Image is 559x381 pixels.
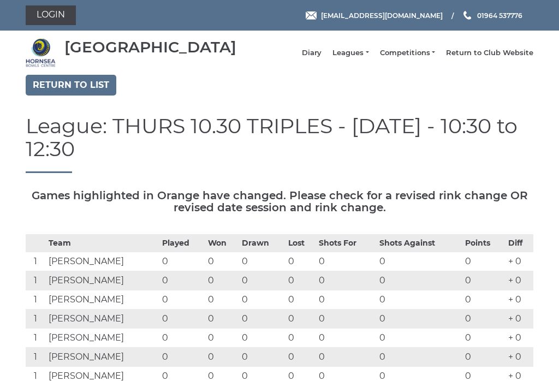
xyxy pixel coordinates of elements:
img: Email [306,11,317,20]
td: 0 [377,328,463,347]
td: 0 [316,328,377,347]
td: 0 [239,328,285,347]
td: 0 [462,290,506,309]
td: 1 [26,252,46,271]
td: 0 [316,252,377,271]
td: 0 [239,309,285,328]
td: + 0 [506,290,533,309]
td: 0 [205,290,239,309]
td: [PERSON_NAME] [46,271,159,290]
div: [GEOGRAPHIC_DATA] [64,39,236,56]
td: [PERSON_NAME] [46,252,159,271]
img: Phone us [463,11,471,20]
td: 0 [286,252,316,271]
td: 0 [316,347,377,366]
td: 0 [239,347,285,366]
td: 0 [205,271,239,290]
td: 0 [286,309,316,328]
td: 0 [159,290,205,309]
td: 0 [462,252,506,271]
a: Competitions [380,48,435,58]
td: + 0 [506,309,533,328]
td: [PERSON_NAME] [46,290,159,309]
td: 0 [159,309,205,328]
td: 0 [286,290,316,309]
td: + 0 [506,328,533,347]
th: Shots For [316,234,377,252]
td: 0 [159,252,205,271]
th: Shots Against [377,234,463,252]
td: 0 [239,252,285,271]
td: 1 [26,328,46,347]
td: 1 [26,290,46,309]
span: [EMAIL_ADDRESS][DOMAIN_NAME] [321,11,443,19]
th: Lost [286,234,316,252]
td: 0 [239,290,285,309]
td: 0 [159,271,205,290]
td: 0 [462,309,506,328]
td: 0 [316,290,377,309]
td: 0 [286,347,316,366]
td: 0 [377,271,463,290]
td: 0 [205,328,239,347]
img: Hornsea Bowls Centre [26,38,56,68]
td: [PERSON_NAME] [46,309,159,328]
td: 0 [377,290,463,309]
td: 0 [462,271,506,290]
td: 1 [26,347,46,366]
th: Diff [506,234,533,252]
td: + 0 [506,271,533,290]
span: 01964 537776 [477,11,522,19]
td: 1 [26,271,46,290]
a: Email [EMAIL_ADDRESS][DOMAIN_NAME] [306,10,443,21]
td: [PERSON_NAME] [46,347,159,366]
td: [PERSON_NAME] [46,328,159,347]
td: 0 [205,252,239,271]
h1: League: THURS 10.30 TRIPLES - [DATE] - 10:30 to 12:30 [26,115,533,173]
a: Login [26,5,76,25]
a: Leagues [332,48,368,58]
td: 1 [26,309,46,328]
td: 0 [286,271,316,290]
td: + 0 [506,252,533,271]
th: Team [46,234,159,252]
td: 0 [159,347,205,366]
th: Points [462,234,506,252]
a: Return to Club Website [446,48,533,58]
td: 0 [462,328,506,347]
td: 0 [159,328,205,347]
td: 0 [316,309,377,328]
a: Phone us 01964 537776 [462,10,522,21]
a: Return to list [26,75,116,96]
h5: Games highlighted in Orange have changed. Please check for a revised rink change OR revised date ... [26,189,533,213]
td: 0 [286,328,316,347]
td: + 0 [506,347,533,366]
td: 0 [239,271,285,290]
td: 0 [316,271,377,290]
td: 0 [462,347,506,366]
a: Diary [302,48,322,58]
td: 0 [377,252,463,271]
td: 0 [377,347,463,366]
td: 0 [205,347,239,366]
th: Drawn [239,234,285,252]
th: Played [159,234,205,252]
th: Won [205,234,239,252]
td: 0 [377,309,463,328]
td: 0 [205,309,239,328]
